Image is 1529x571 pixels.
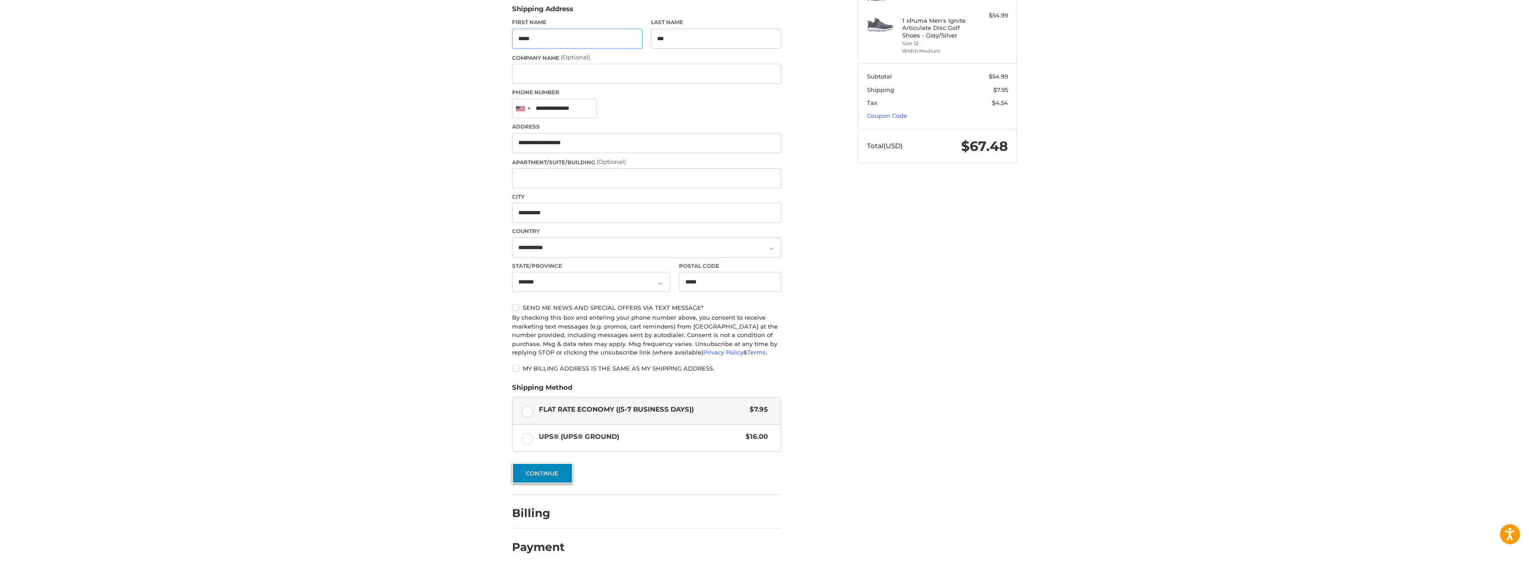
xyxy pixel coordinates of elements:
small: (Optional) [596,158,626,165]
h2: Billing [512,506,564,520]
span: $7.95 [993,86,1008,93]
label: City [512,193,781,201]
button: Continue [512,463,573,483]
a: Coupon Code [867,112,907,119]
small: (Optional) [561,54,590,61]
span: $4.54 [992,99,1008,106]
label: State/Province [512,262,670,270]
label: Company Name [512,53,781,62]
h2: Payment [512,540,565,554]
li: Width Medium [902,47,971,55]
span: Total (USD) [867,142,903,150]
span: $7.95 [745,404,768,415]
span: $67.48 [961,138,1008,154]
div: United States: +1 [512,99,533,118]
span: $16.00 [741,432,768,442]
legend: Shipping Method [512,383,572,397]
label: Postal Code [679,262,782,270]
span: Subtotal [867,73,892,80]
div: By checking this box and entering your phone number above, you consent to receive marketing text ... [512,313,781,357]
label: My billing address is the same as my shipping address. [512,365,781,372]
label: First Name [512,18,642,26]
label: Send me news and special offers via text message* [512,304,781,311]
span: Shipping [867,86,894,93]
span: Tax [867,99,877,106]
li: Size 12 [902,40,971,47]
div: $54.99 [973,11,1008,20]
legend: Shipping Address [512,4,573,18]
span: Flat Rate Economy ((5-7 Business Days)) [539,404,746,415]
label: Address [512,123,781,131]
a: Terms [747,349,766,356]
h4: 1 x Puma Men's Ignite Articulate Disc Golf Shoes - Gray/Silver [902,17,971,39]
a: Privacy Policy [703,349,743,356]
span: $54.99 [989,73,1008,80]
label: Phone Number [512,88,781,96]
label: Country [512,227,781,235]
span: UPS® (UPS® Ground) [539,432,742,442]
label: Apartment/Suite/Building [512,158,781,167]
label: Last Name [651,18,781,26]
